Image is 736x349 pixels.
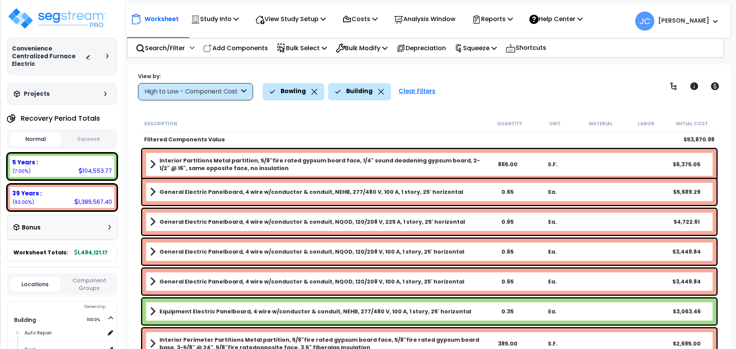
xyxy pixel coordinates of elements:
small: Material [589,121,613,127]
span: 100.0% [87,315,107,324]
div: Ea. [530,278,575,285]
div: $3,449.84 [664,248,709,256]
div: S.F. [530,340,575,347]
p: Worksheet [145,14,179,24]
div: Ea. [530,248,575,256]
div: 865.00 [485,161,530,168]
div: Ea. [530,218,575,226]
b: [PERSON_NAME] [658,16,709,25]
div: Ownership [23,302,117,311]
p: Add Components [203,43,268,53]
div: S.F. [530,161,575,168]
div: 0.65 [485,278,530,285]
h4: Recovery Period Totals [21,115,100,122]
p: Depreciation [396,43,446,53]
div: Ea. [530,188,575,196]
div: 0.35 [485,308,530,315]
b: 1,494,121.17 [74,249,108,256]
b: General Electric Panelboard, 4 wire w/conductor & conduit, NEHB, 277/480 V, 100 A, 1 story, 25' h... [159,188,463,196]
b: 39 Years : [12,189,42,197]
b: General Electric Panelboard, 4 wire w/conductor & conduit, NQOD, 120/208 V, 225 A, 1 story, 25' h... [159,218,465,226]
small: Description [144,121,177,127]
span: JC [635,11,654,31]
a: Assembly Title [150,216,485,227]
p: Shortcuts [506,43,546,54]
div: $3,063.46 [664,308,709,315]
div: Shortcuts [501,39,550,57]
p: Analysis Window [394,14,455,24]
div: Auto Repair [23,328,105,338]
h3: Convenience Centralized Furnace Electric [12,45,85,68]
p: Squeeze [455,43,497,53]
a: Assembly Title [150,276,485,287]
div: $3,449.84 [664,278,709,285]
p: Help Center [529,14,583,24]
span: Worksheet Totals: [13,249,68,256]
b: Equipment Electric Panelboard, 4 wire w/conductor & conduit, NEHB, 277/480 V, 100 A, 1 story, 25'... [159,308,471,315]
b: General Electric Panelboard, 4 wire w/conductor & conduit, NQOD, 120/208 V, 100 A, 1 story, 25' h... [159,248,464,256]
div: Clear Filters [395,83,439,100]
small: Unit [549,121,561,127]
h3: Projects [24,90,50,98]
p: View Study Setup [255,14,326,24]
p: Study Info [191,14,239,24]
div: Ea. [530,308,575,315]
small: Quantity [497,121,522,127]
b: $53,870.98 [683,136,715,143]
button: Squeeze [63,133,115,146]
div: 104,553.77 [79,167,112,175]
button: Component Groups [64,276,114,292]
div: $2,695.00 [664,340,709,347]
div: 385.00 [485,340,530,347]
small: 6.997676768076313% [12,168,31,174]
a: Assembly Title [150,306,485,317]
p: Search/Filter [136,43,185,53]
div: 0.65 [485,188,530,196]
p: Building [346,86,373,96]
button: Locations [10,277,60,291]
div: 1,389,567.40 [74,198,112,206]
small: Labor [638,121,654,127]
img: logo_pro_r.png [7,7,107,30]
b: 5 Years : [12,158,38,166]
small: 93.00232323192368% [12,199,34,205]
b: Filtered Components Value [144,136,225,143]
div: High to Low - Component Cost [145,87,239,96]
b: Interior Partitions Metal partition, 5/8"fire rated gypsum board face, 1/4" sound deadening gypsu... [159,157,485,172]
div: $5,689.29 [664,188,709,196]
div: Add Components [199,39,272,57]
div: $6,375.05 [664,161,709,168]
p: Costs [342,14,378,24]
div: $4,722.61 [664,218,709,226]
small: Initial Cost [676,121,708,127]
a: Building 100.0% [14,316,36,324]
button: Normal [10,132,61,146]
div: 0.65 [485,218,530,226]
div: 0.65 [485,248,530,256]
p: Bowling [281,86,306,96]
p: Bulk Select [277,43,327,53]
a: Assembly Title [150,187,485,197]
div: View by: [138,72,253,80]
b: General Electric Panelboard, 4 wire w/conductor & conduit, NQOD, 120/208 V, 100 A, 1 story, 25' h... [159,278,464,285]
a: Assembly Title [150,157,485,172]
p: Reports [472,14,513,24]
div: Depreciation [392,39,450,57]
h3: Bonus [22,224,41,231]
p: Bulk Modify [336,43,388,53]
a: Assembly Title [150,246,485,257]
